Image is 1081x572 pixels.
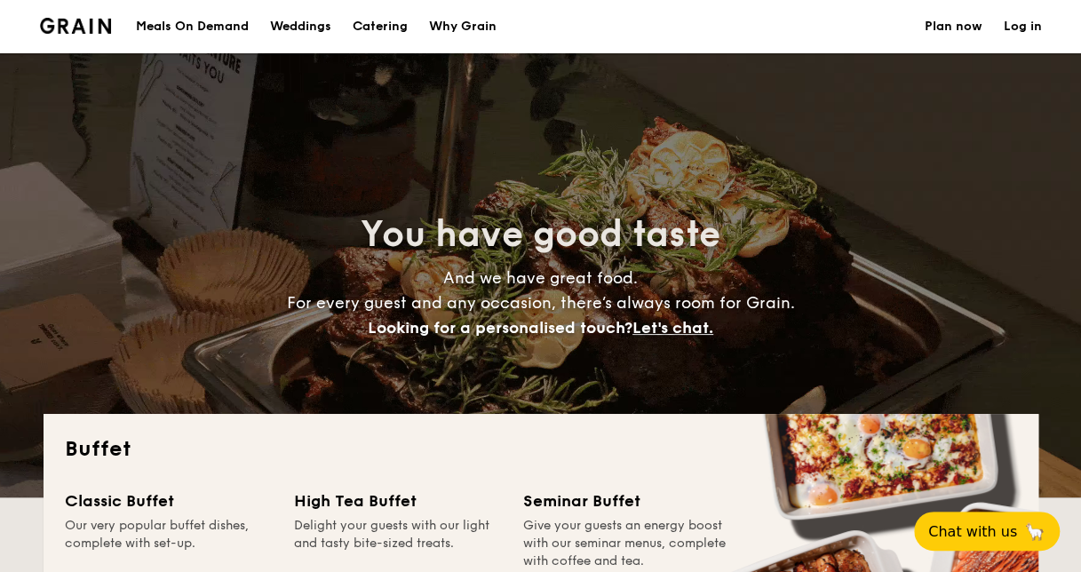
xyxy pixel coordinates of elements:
[40,18,112,34] img: Grain
[368,318,632,338] span: Looking for a personalised touch?
[361,213,720,256] span: You have good taste
[928,523,1017,540] span: Chat with us
[294,489,502,513] div: High Tea Buffet
[65,435,1017,464] h2: Buffet
[294,517,502,570] div: Delight your guests with our light and tasty bite-sized treats.
[65,489,273,513] div: Classic Buffet
[523,489,731,513] div: Seminar Buffet
[65,517,273,570] div: Our very popular buffet dishes, complete with set-up.
[632,318,713,338] span: Let's chat.
[1024,521,1045,542] span: 🦙
[40,18,112,34] a: Logotype
[287,268,795,338] span: And we have great food. For every guest and any occasion, there’s always room for Grain.
[914,512,1060,551] button: Chat with us🦙
[523,517,731,570] div: Give your guests an energy boost with our seminar menus, complete with coffee and tea.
